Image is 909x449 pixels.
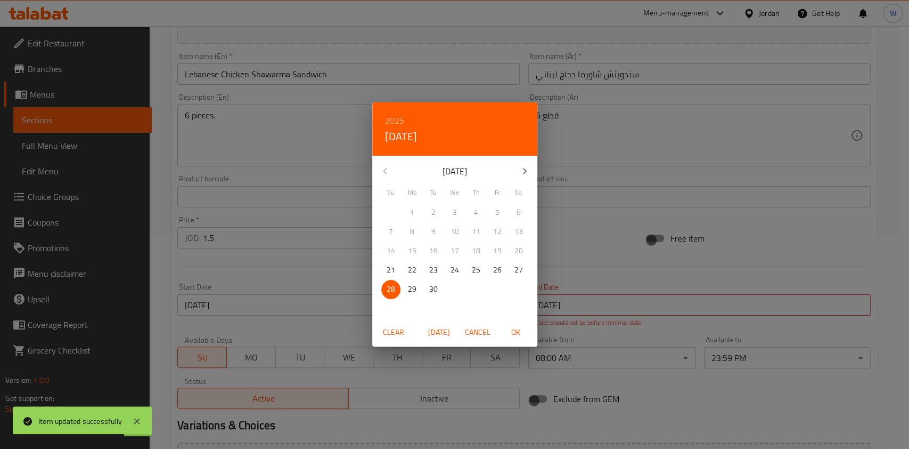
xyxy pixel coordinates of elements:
button: 22 [403,261,422,280]
span: We [445,188,464,197]
button: 24 [445,261,464,280]
p: 24 [451,263,459,277]
p: 26 [493,263,502,277]
span: Tu [424,188,443,197]
button: 2025 [385,113,404,128]
p: 25 [472,263,480,277]
button: Cancel [461,323,495,342]
span: Mo [403,188,422,197]
button: OK [499,323,533,342]
p: 27 [514,263,523,277]
button: [DATE] [422,323,456,342]
button: 29 [403,280,422,299]
span: OK [503,326,529,339]
span: Fr [488,188,507,197]
button: 30 [424,280,443,299]
p: 29 [408,283,416,296]
span: Su [381,188,400,197]
span: Th [466,188,486,197]
span: Sa [509,188,528,197]
button: 27 [509,261,528,280]
p: 21 [387,263,395,277]
p: [DATE] [398,165,512,178]
button: 25 [466,261,486,280]
div: Item updated successfully [38,415,122,427]
p: 23 [429,263,438,277]
button: 23 [424,261,443,280]
button: 26 [488,261,507,280]
span: [DATE] [427,326,452,339]
button: 21 [381,261,400,280]
span: Clear [381,326,406,339]
button: 28 [381,280,400,299]
p: 28 [387,283,395,296]
span: Cancel [465,326,490,339]
button: [DATE] [385,128,417,145]
p: 22 [408,263,416,277]
p: 30 [429,283,438,296]
button: Clear [376,323,411,342]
